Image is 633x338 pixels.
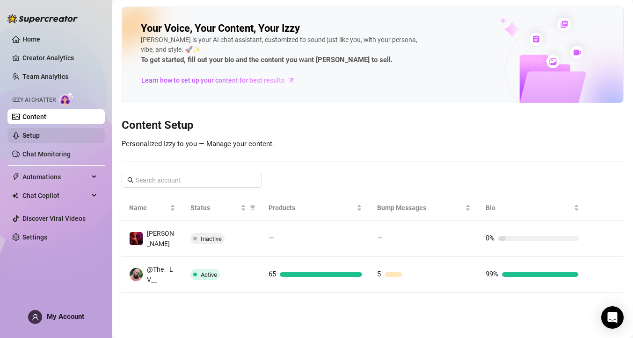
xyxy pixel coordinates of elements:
a: Team Analytics [22,73,68,80]
a: Setup [22,132,40,139]
span: Izzy AI Chatter [12,96,56,105]
th: Bump Messages [370,195,478,221]
a: Learn how to set up your content for best results [141,73,302,88]
span: — [377,234,383,242]
span: Inactive [201,235,222,242]
a: Discover Viral Videos [22,215,86,222]
span: Active [201,271,217,278]
span: My Account [47,312,84,321]
span: Bio [486,203,572,213]
a: Content [22,113,46,120]
span: Name [129,203,168,213]
th: Status [183,195,261,221]
strong: To get started, fill out your bio and the content you want [PERSON_NAME] to sell. [141,56,393,64]
img: AI Chatter [59,92,74,106]
th: Name [122,195,183,221]
span: thunderbolt [12,173,20,181]
span: Automations [22,169,89,184]
span: search [127,177,134,183]
span: [PERSON_NAME] [147,230,174,247]
span: 0% [486,234,495,242]
th: Bio [478,195,587,221]
a: Home [22,35,40,43]
img: logo-BBDzfeDw.svg [7,14,78,23]
img: @The__LV__ [130,268,143,281]
a: Creator Analytics [22,50,97,65]
img: ai-chatter-content-library-cLFOSyPT.png [478,7,623,103]
span: user [32,314,39,321]
div: [PERSON_NAME] is your AI chat assistant, customized to sound just like you, with your persona, vi... [141,35,422,66]
span: Status [190,203,239,213]
span: Learn how to set up your content for best results [141,75,284,85]
img: Felix [130,232,143,245]
input: Search account [136,175,249,185]
th: Products [261,195,370,221]
div: Open Intercom Messenger [601,306,624,329]
span: Chat Copilot [22,188,89,203]
span: 65 [269,270,276,278]
img: Chat Copilot [12,192,18,199]
h2: Your Voice, Your Content, Your Izzy [141,22,300,35]
a: Chat Monitoring [22,150,71,158]
h3: Content Setup [122,118,624,133]
span: Bump Messages [377,203,463,213]
span: — [269,234,274,242]
span: filter [248,201,257,215]
span: 5 [377,270,381,278]
span: Products [269,203,355,213]
a: Settings [22,233,47,241]
span: filter [250,205,255,211]
span: arrow-right [287,76,296,85]
span: Personalized Izzy to you — Manage your content. [122,140,274,148]
span: 99% [486,270,498,278]
span: @The__LV__ [147,266,173,283]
